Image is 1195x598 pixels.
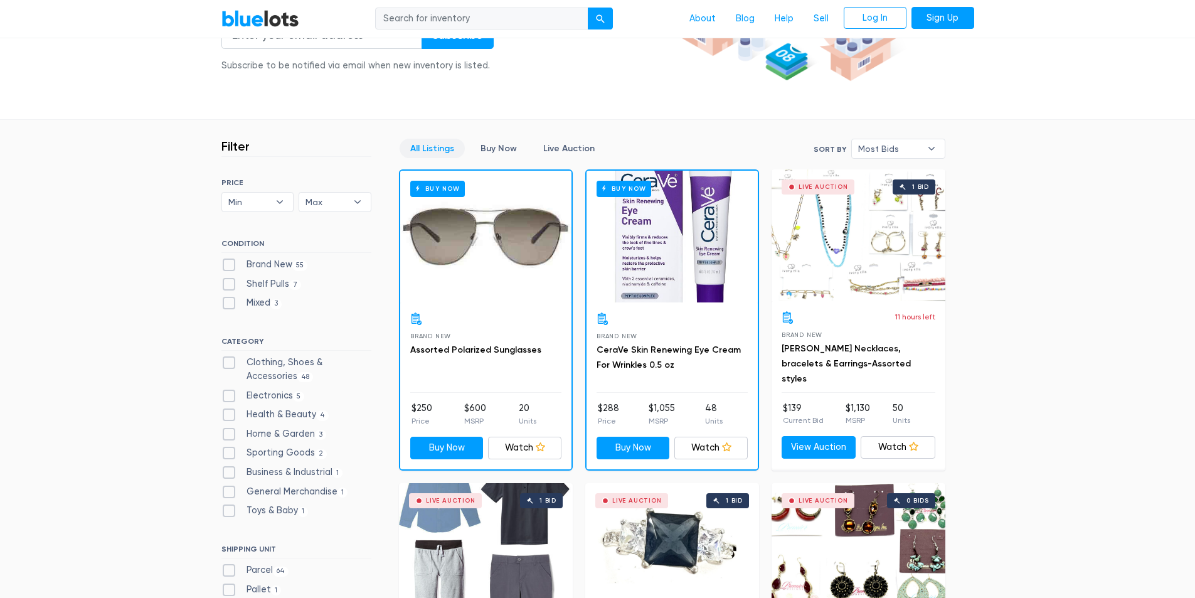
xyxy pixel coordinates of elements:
[221,178,371,187] h6: PRICE
[464,415,486,427] p: MSRP
[519,415,536,427] p: Units
[221,583,282,597] label: Pallet
[221,408,329,422] label: Health & Beauty
[705,402,723,427] li: 48
[906,498,929,504] div: 0 bids
[783,402,824,427] li: $139
[410,333,451,339] span: Brand New
[412,415,432,427] p: Price
[804,7,839,31] a: Sell
[597,181,651,196] h6: Buy Now
[533,139,605,158] a: Live Auction
[918,139,945,158] b: ▾
[315,449,327,459] span: 2
[799,498,848,504] div: Live Auction
[612,498,662,504] div: Live Auction
[316,410,329,420] span: 4
[221,389,305,403] label: Electronics
[464,402,486,427] li: $600
[221,427,327,441] label: Home & Garden
[783,415,824,426] p: Current Bid
[315,430,327,440] span: 3
[221,59,494,73] div: Subscribe to be notified via email when new inventory is listed.
[844,7,906,29] a: Log In
[221,545,371,558] h6: SHIPPING UNIT
[221,277,302,291] label: Shelf Pulls
[270,299,282,309] span: 3
[597,437,670,459] a: Buy Now
[470,139,528,158] a: Buy Now
[221,485,348,499] label: General Merchandise
[271,585,282,595] span: 1
[410,437,484,459] a: Buy Now
[375,8,588,30] input: Search for inventory
[911,7,974,29] a: Sign Up
[221,466,343,479] label: Business & Industrial
[221,9,299,28] a: BlueLots
[488,437,561,459] a: Watch
[649,402,675,427] li: $1,055
[597,333,637,339] span: Brand New
[846,415,870,426] p: MSRP
[861,436,935,459] a: Watch
[782,436,856,459] a: View Auction
[221,139,250,154] h3: Filter
[674,437,748,459] a: Watch
[846,402,870,427] li: $1,130
[221,446,327,460] label: Sporting Goods
[289,280,302,290] span: 7
[782,331,822,338] span: Brand New
[782,343,911,384] a: [PERSON_NAME] Necklaces, bracelets & Earrings-Assorted styles
[598,402,619,427] li: $288
[228,193,270,211] span: Min
[587,171,758,302] a: Buy Now
[221,563,289,577] label: Parcel
[858,139,921,158] span: Most Bids
[410,181,465,196] h6: Buy Now
[221,356,371,383] label: Clothing, Shoes & Accessories
[221,504,309,518] label: Toys & Baby
[221,296,282,310] label: Mixed
[597,344,741,370] a: CeraVe Skin Renewing Eye Cream For Wrinkles 0.5 oz
[221,258,308,272] label: Brand New
[726,498,743,504] div: 1 bid
[400,171,571,302] a: Buy Now
[297,372,314,382] span: 48
[221,239,371,253] h6: CONDITION
[893,415,910,426] p: Units
[893,402,910,427] li: 50
[679,7,726,31] a: About
[221,337,371,351] h6: CATEGORY
[705,415,723,427] p: Units
[412,402,432,427] li: $250
[765,7,804,31] a: Help
[895,311,935,323] p: 11 hours left
[292,260,308,270] span: 55
[298,507,309,517] span: 1
[293,392,305,402] span: 5
[305,193,347,211] span: Max
[649,415,675,427] p: MSRP
[598,415,619,427] p: Price
[426,498,475,504] div: Live Auction
[267,193,293,211] b: ▾
[400,139,465,158] a: All Listings
[814,144,846,155] label: Sort By
[410,344,541,355] a: Assorted Polarized Sunglasses
[332,468,343,478] span: 1
[337,488,348,498] span: 1
[273,567,289,577] span: 64
[726,7,765,31] a: Blog
[772,169,945,301] a: Live Auction 1 bid
[539,498,556,504] div: 1 bid
[344,193,371,211] b: ▾
[912,184,929,190] div: 1 bid
[799,184,848,190] div: Live Auction
[519,402,536,427] li: 20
